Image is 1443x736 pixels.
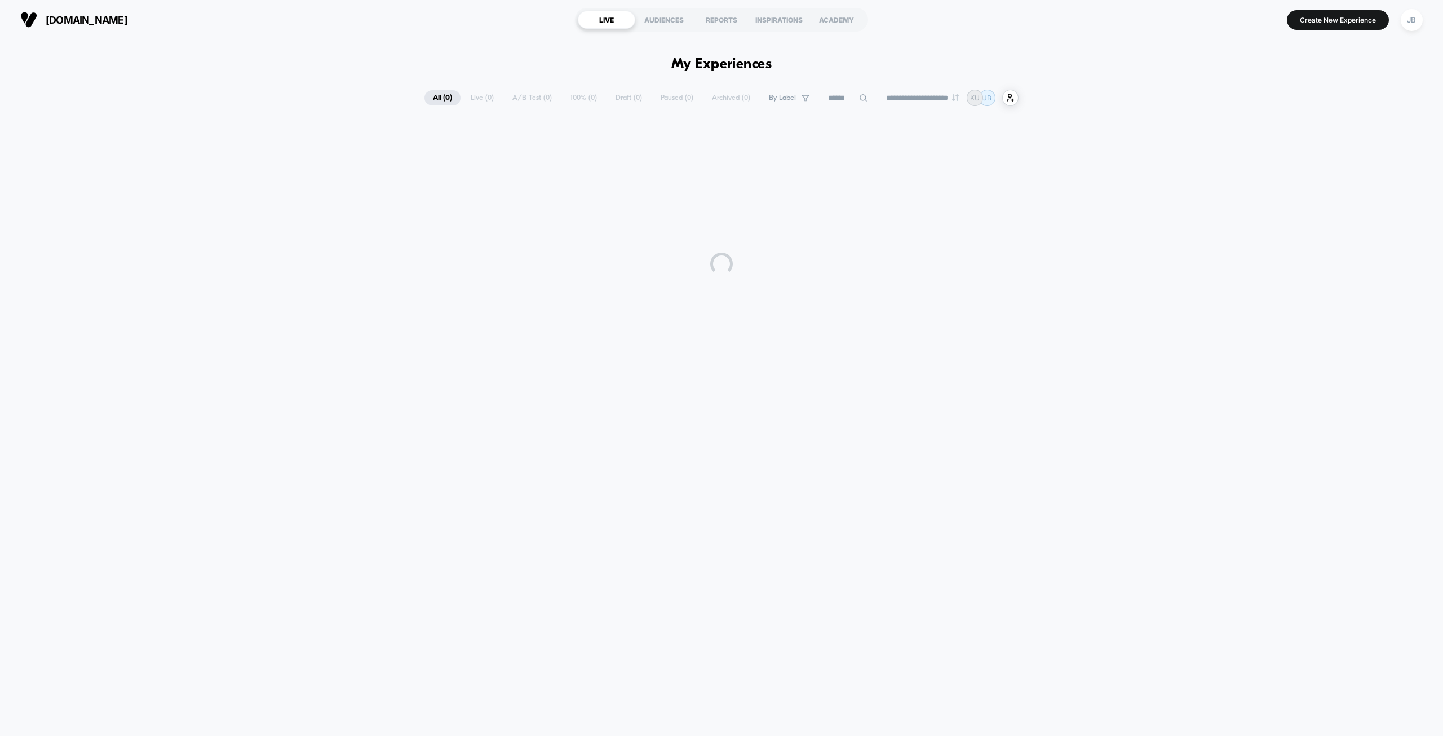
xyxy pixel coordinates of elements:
[983,94,991,102] p: JB
[1287,10,1389,30] button: Create New Experience
[20,11,37,28] img: Visually logo
[952,94,959,101] img: end
[750,11,808,29] div: INSPIRATIONS
[17,11,131,29] button: [DOMAIN_NAME]
[808,11,865,29] div: ACADEMY
[671,56,772,73] h1: My Experiences
[635,11,693,29] div: AUDIENCES
[46,14,127,26] span: [DOMAIN_NAME]
[1401,9,1423,31] div: JB
[424,90,461,105] span: All ( 0 )
[578,11,635,29] div: LIVE
[769,94,796,102] span: By Label
[970,94,980,102] p: KU
[1397,8,1426,32] button: JB
[693,11,750,29] div: REPORTS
